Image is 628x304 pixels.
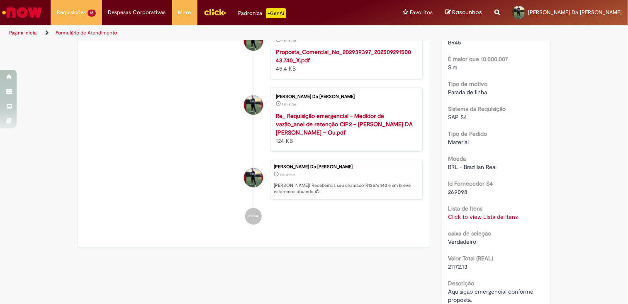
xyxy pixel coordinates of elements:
[276,112,414,145] div: 124 KB
[239,8,286,18] div: Padroniza
[448,130,487,137] b: Tipo de Pedido
[448,113,467,121] span: SAP S4
[56,29,117,36] a: Formulário de Atendimento
[276,94,414,99] div: [PERSON_NAME] Da [PERSON_NAME]
[448,39,462,46] span: BR45
[276,112,413,136] a: Re_ Requisição emergencial - Medidor de vazão_anel de retenção CIP2 – [PERSON_NAME] DA [PERSON_NA...
[448,255,494,262] b: Valor Total (REAL)
[448,55,508,63] b: É maior que 10.000,00?
[448,105,506,113] b: Sistema da Requisição
[178,8,191,17] span: More
[244,96,263,115] div: Renan Oliveira Da Luz
[448,163,497,171] span: BRL - Brazilian Real
[448,188,468,196] span: 269098
[9,29,38,36] a: Página inicial
[266,8,286,18] p: +GenAi
[88,10,96,17] span: 18
[448,238,477,245] span: Verdadeiro
[108,8,166,17] span: Despesas Corporativas
[282,38,297,43] time: 29/09/2025 12:04:53
[448,64,458,71] span: Sim
[448,213,518,221] a: Click to view Lista de Itens
[452,8,482,16] span: Rascunhos
[445,9,482,17] a: Rascunhos
[448,138,469,146] span: Material
[280,172,295,177] span: 19h atrás
[448,88,487,96] span: Parada de linha
[282,38,297,43] span: 19h atrás
[57,8,86,17] span: Requisições
[244,168,263,187] div: Renan Oliveira Da Luz
[282,102,297,107] span: 19h atrás
[204,6,226,18] img: click_logo_yellow_360x200.png
[448,80,488,88] b: Tipo de motivo
[84,160,423,200] li: Renan Oliveira Da Luz
[448,180,493,187] b: Id Fornecedor S4
[274,182,418,195] p: [PERSON_NAME]! Recebemos seu chamado R13576440 e em breve estaremos atuando.
[448,155,466,162] b: Moeda
[448,230,492,237] b: caixa de seleção
[6,25,412,41] ul: Trilhas de página
[1,4,44,21] img: ServiceNow
[448,279,475,287] b: Descrição
[448,288,536,304] span: Aquisição emergencial conforme proposta.
[274,164,418,169] div: [PERSON_NAME] Da [PERSON_NAME]
[280,172,295,177] time: 29/09/2025 12:05:01
[410,8,433,17] span: Favoritos
[282,102,297,107] time: 29/09/2025 12:04:36
[244,32,263,51] div: Renan Oliveira Da Luz
[276,48,411,64] a: Proposta_Comercial_No_202939397_20250929150043.740_X.pdf
[448,205,483,212] b: Lista de Itens
[528,9,622,16] span: [PERSON_NAME] Da [PERSON_NAME]
[276,48,414,73] div: 45.4 KB
[448,263,468,270] span: 21172.13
